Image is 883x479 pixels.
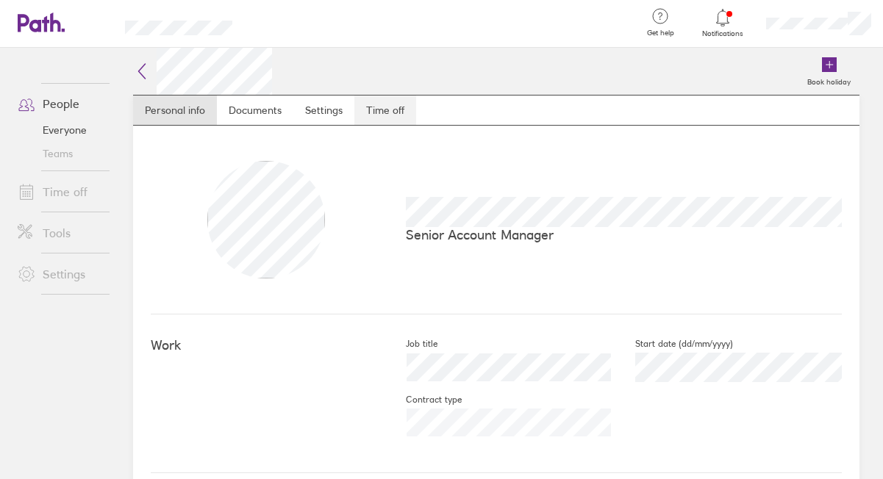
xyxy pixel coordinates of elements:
a: Everyone [6,118,124,142]
a: Time off [6,177,124,206]
a: Personal info [133,96,217,125]
a: Book holiday [798,48,859,95]
span: Notifications [699,29,747,38]
a: Notifications [699,7,747,38]
a: Settings [293,96,354,125]
span: Get help [637,29,684,37]
a: Documents [217,96,293,125]
label: Job title [382,338,437,350]
h4: Work [151,338,382,353]
label: Contract type [382,394,462,406]
label: Start date (dd/mm/yyyy) [612,338,733,350]
a: Time off [354,96,416,125]
a: People [6,89,124,118]
a: Settings [6,259,124,289]
a: Tools [6,218,124,248]
p: Senior Account Manager [406,227,842,242]
label: Book holiday [798,73,859,87]
a: Teams [6,142,124,165]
